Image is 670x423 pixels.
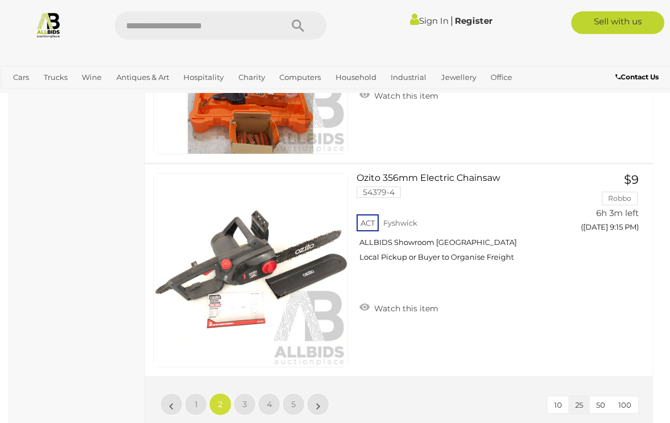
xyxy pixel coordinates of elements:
a: Household [331,68,381,87]
span: $9 [624,172,639,187]
button: 50 [589,396,612,414]
a: Charity [234,68,270,87]
a: Industrial [386,68,431,87]
a: [GEOGRAPHIC_DATA] [47,87,136,105]
span: 2 [218,399,223,409]
a: Watch this item [357,86,441,103]
img: Allbids.com.au [35,11,62,38]
a: Register [455,15,492,26]
a: Contact Us [615,71,661,83]
span: | [450,14,453,27]
span: 50 [596,400,605,409]
span: 4 [267,399,272,409]
a: Hospitality [179,68,228,87]
a: Office [486,68,517,87]
a: Cars [9,68,33,87]
a: Wine [77,68,106,87]
a: Jewellery [437,68,481,87]
button: 100 [612,396,638,414]
button: 25 [568,396,590,414]
a: Sports [9,87,41,105]
span: Watch this item [371,91,438,101]
span: 3 [242,399,247,409]
a: » [307,393,329,416]
img: 54379-4a.jpg [154,174,347,367]
a: Watch this item [357,299,441,316]
button: 10 [547,396,569,414]
a: $9 Robbo 6h 3m left ([DATE] 9:15 PM) [577,173,642,238]
span: Watch this item [371,303,438,314]
button: Search [270,11,326,40]
span: 5 [291,399,296,409]
span: 25 [575,400,583,409]
a: 5 [282,393,305,416]
span: 10 [554,400,562,409]
a: Sign In [410,15,449,26]
a: Trucks [39,68,72,87]
a: Antiques & Art [112,68,174,87]
span: 100 [618,400,631,409]
a: Ozito 356mm Electric Chainsaw 54379-4 ACT Fyshwick ALLBIDS Showroom [GEOGRAPHIC_DATA] Local Picku... [365,173,560,271]
b: Contact Us [615,73,659,81]
a: Computers [275,68,325,87]
span: 1 [195,399,198,409]
a: « [160,393,183,416]
a: Sell with us [571,11,664,34]
a: 4 [258,393,280,416]
a: 3 [233,393,256,416]
a: 1 [185,393,207,416]
a: 2 [209,393,232,416]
